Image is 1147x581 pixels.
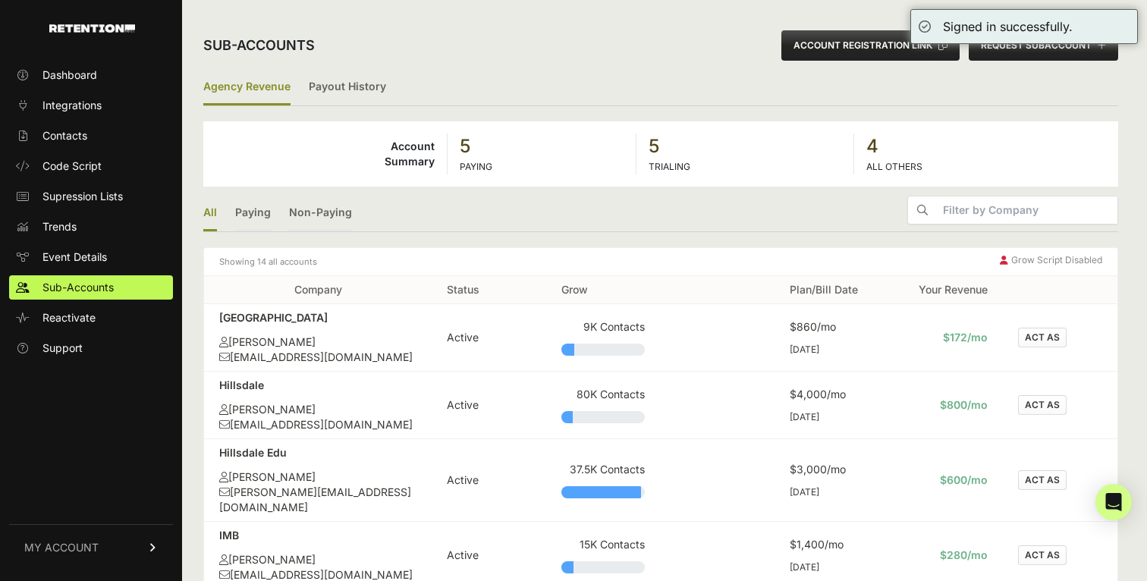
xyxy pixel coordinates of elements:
span: Event Details [42,250,107,265]
label: Agency Revenue [203,70,291,105]
a: Payout History [309,70,386,105]
td: $172/mo [889,304,1004,372]
div: $1,400/mo [790,537,874,552]
div: Plan Usage: 15% [561,561,646,573]
button: REQUEST SUBACCOUNT [969,30,1118,61]
div: $3,000/mo [790,462,874,477]
button: ACCOUNT REGISTRATION LINK [781,30,960,61]
div: $860/mo [790,319,874,334]
div: Open Intercom Messenger [1095,484,1132,520]
span: Trends [42,219,77,234]
div: 15K Contacts [561,537,646,552]
a: Integrations [9,93,173,118]
div: $4,000/mo [790,387,874,402]
button: ACT AS [1018,328,1067,347]
div: [EMAIL_ADDRESS][DOMAIN_NAME] [219,417,416,432]
div: Plan Usage: 16% [561,344,646,356]
label: PAYING [460,161,492,172]
label: TRIALING [649,161,690,172]
img: Retention.com [49,24,135,33]
div: [PERSON_NAME] [219,552,416,567]
td: Active [432,304,546,372]
button: ACT AS [1018,395,1067,415]
a: Event Details [9,245,173,269]
div: 9K Contacts [561,319,646,334]
span: Support [42,341,83,356]
span: Sub-Accounts [42,280,114,295]
div: [EMAIL_ADDRESS][DOMAIN_NAME] [219,350,416,365]
a: Supression Lists [9,184,173,209]
div: [GEOGRAPHIC_DATA] [219,310,416,325]
span: Contacts [42,128,87,143]
div: Hillsdale Edu [219,445,416,460]
div: 37.5K Contacts [561,462,646,477]
td: $600/mo [889,439,1004,522]
label: ALL OTHERS [866,161,922,172]
small: Showing 14 all accounts [219,254,317,269]
div: Signed in successfully. [943,17,1073,36]
div: IMB [219,528,416,543]
div: 80K Contacts [561,387,646,402]
span: MY ACCOUNT [24,540,99,555]
a: Code Script [9,154,173,178]
span: Integrations [42,98,102,113]
th: Your Revenue [889,276,1004,304]
td: Account Summary [203,133,448,174]
td: Active [432,372,546,439]
strong: 5 [649,134,842,159]
div: [PERSON_NAME][EMAIL_ADDRESS][DOMAIN_NAME] [219,485,416,515]
button: ACT AS [1018,545,1067,565]
div: Hillsdale [219,378,416,393]
div: [PERSON_NAME] [219,470,416,485]
a: Non-Paying [289,196,352,231]
strong: 5 [460,134,623,159]
strong: 4 [866,134,1106,159]
a: Paying [235,196,271,231]
th: Grow [546,276,661,304]
a: MY ACCOUNT [9,524,173,570]
div: [DATE] [790,561,874,573]
th: Status [432,276,546,304]
a: Dashboard [9,63,173,87]
span: Reactivate [42,310,96,325]
div: [DATE] [790,486,874,498]
span: Dashboard [42,68,97,83]
span: Supression Lists [42,189,123,204]
h2: Sub-accounts [203,35,315,56]
th: Plan/Bill Date [775,276,889,304]
a: Support [9,336,173,360]
td: $800/mo [889,372,1004,439]
a: Contacts [9,124,173,148]
a: Trends [9,215,173,239]
div: Plan Usage: 14% [561,411,646,423]
div: Grow Script Disabled [1000,254,1102,269]
a: Reactivate [9,306,173,330]
div: [PERSON_NAME] [219,402,416,417]
div: Plan Usage: 95% [561,486,646,498]
a: Sub-Accounts [9,275,173,300]
div: [DATE] [790,411,874,423]
div: [DATE] [790,344,874,356]
span: Code Script [42,159,102,174]
td: Active [432,439,546,522]
input: Filter by Company [937,196,1117,224]
button: ACT AS [1018,470,1067,490]
th: Company [204,276,432,304]
div: [PERSON_NAME] [219,334,416,350]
